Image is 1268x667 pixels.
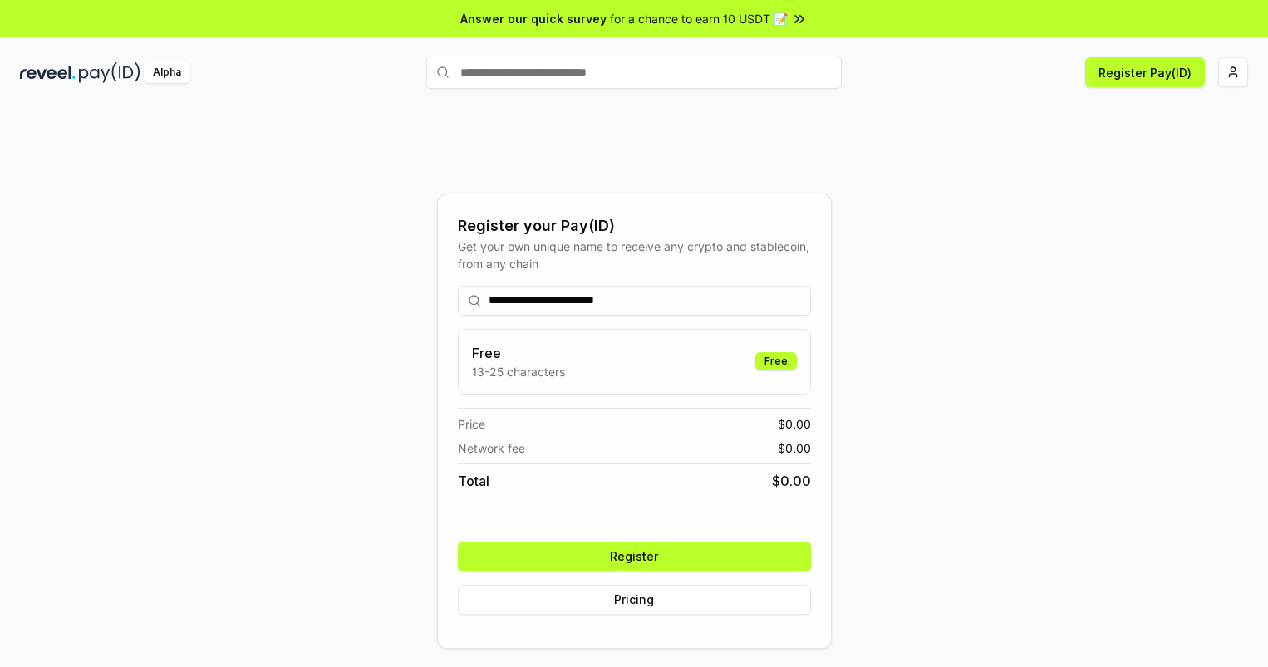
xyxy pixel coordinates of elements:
[458,214,811,238] div: Register your Pay(ID)
[778,439,811,457] span: $ 0.00
[772,471,811,491] span: $ 0.00
[472,363,565,380] p: 13-25 characters
[144,62,190,83] div: Alpha
[20,62,76,83] img: reveel_dark
[755,352,797,370] div: Free
[458,471,489,491] span: Total
[472,343,565,363] h3: Free
[458,585,811,615] button: Pricing
[79,62,140,83] img: pay_id
[458,542,811,571] button: Register
[610,10,788,27] span: for a chance to earn 10 USDT 📝
[458,238,811,272] div: Get your own unique name to receive any crypto and stablecoin, from any chain
[778,415,811,433] span: $ 0.00
[1085,57,1205,87] button: Register Pay(ID)
[460,10,607,27] span: Answer our quick survey
[458,415,485,433] span: Price
[458,439,525,457] span: Network fee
